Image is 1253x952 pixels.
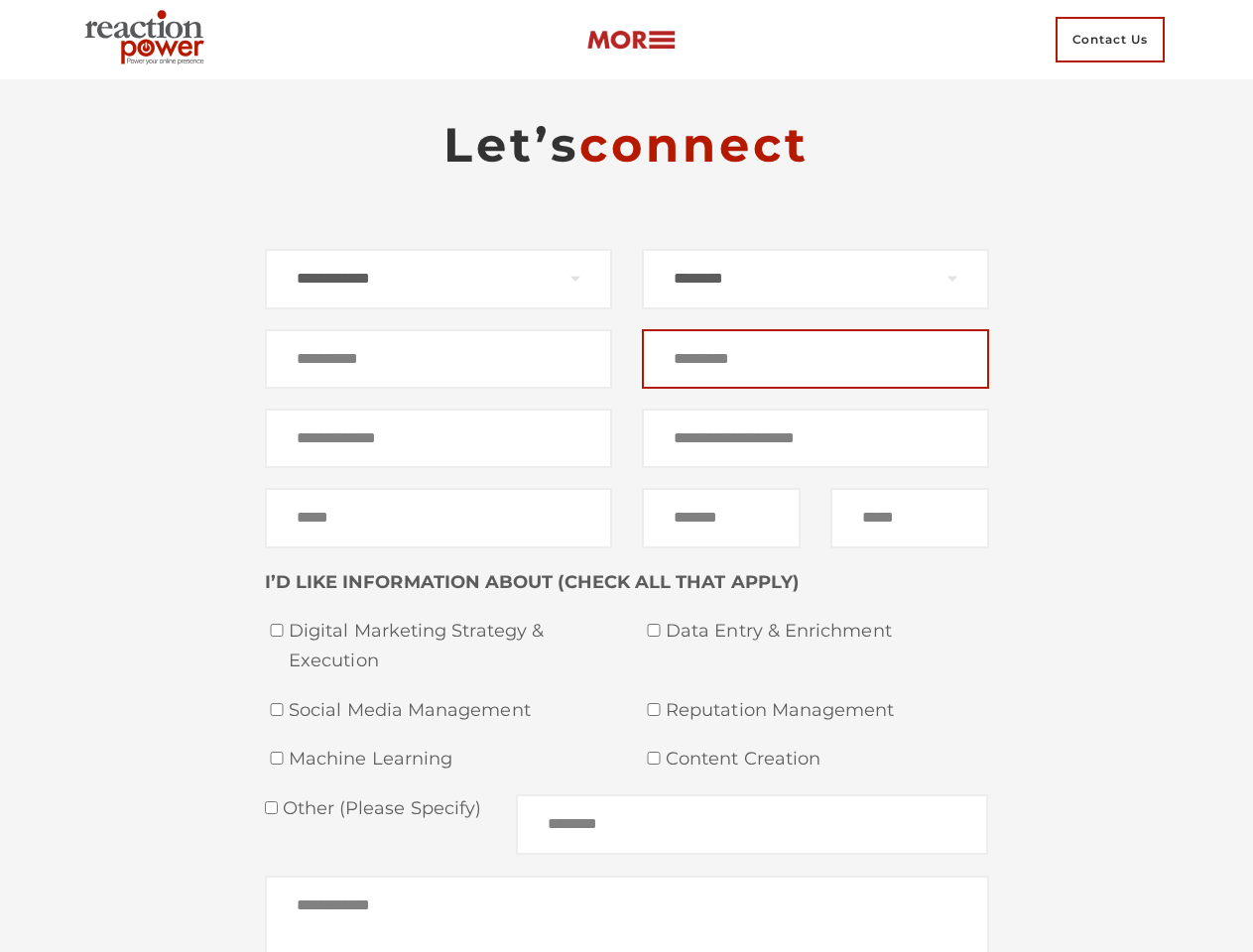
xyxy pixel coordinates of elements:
span: Social Media Management [289,696,612,726]
span: Contact Us [1056,17,1165,62]
img: Executive Branding | Personal Branding Agency [76,4,220,75]
span: Machine Learning [289,745,612,774]
span: Data Entry & Enrichment [666,617,989,647]
strong: I’D LIKE INFORMATION ABOUT (CHECK ALL THAT APPLY) [265,571,800,593]
span: Digital Marketing Strategy & Execution [289,617,612,675]
span: Other (please specify) [278,797,482,819]
img: more-btn.png [586,29,676,52]
h2: Let’s [265,115,989,175]
span: Content Creation [666,745,989,774]
span: Reputation Management [666,696,989,726]
span: connect [579,116,810,174]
